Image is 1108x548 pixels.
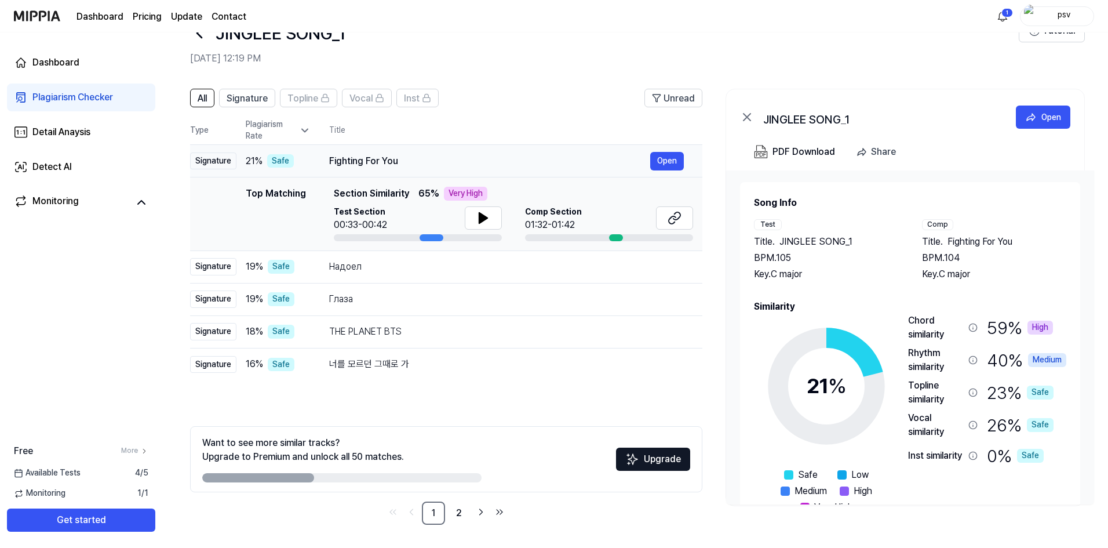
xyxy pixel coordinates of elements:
span: Medium [794,484,827,498]
div: Want to see more similar tracks? Upgrade to Premium and unlock all 50 matches. [202,436,404,464]
a: Song InfoTestTitle.JINGLEE SONG_1BPM.105Key.C majorCompTitle.Fighting For YouBPM.104Key.C majorSi... [726,170,1094,505]
button: Open [1016,106,1070,129]
a: 1 [422,502,445,525]
span: All [198,92,207,106]
img: 알림 [996,9,1009,23]
h2: Song Info [754,196,1066,210]
a: Go to previous page [403,504,420,520]
div: Key. C major [754,267,899,281]
div: Inst similarity [908,449,964,463]
span: Inst [404,92,420,106]
div: Safe [1027,418,1054,432]
button: Open [650,152,684,170]
button: Upgrade [616,448,690,471]
div: Share [871,144,896,159]
a: More [121,446,148,456]
button: Topline [280,89,337,107]
a: 2 [447,502,471,525]
h1: JINGLEE SONG_1 [216,21,345,45]
div: Safe [268,325,294,339]
div: Глаза [329,292,684,306]
span: 19 % [246,260,263,274]
div: Signature [190,356,236,373]
div: Fighting For You [329,154,650,168]
span: % [828,373,847,398]
div: 00:33-00:42 [334,218,387,232]
span: Monitoring [14,488,65,499]
div: Plagiarism Checker [32,90,113,104]
span: JINGLEE SONG_1 [779,235,852,249]
div: Signature [190,258,236,275]
div: Detect AI [32,160,72,174]
img: Sparkles [625,452,639,466]
div: Safe [268,292,294,306]
a: Detect AI [7,153,155,181]
div: 21 [807,371,847,402]
button: Signature [219,89,275,107]
button: profilepsv [1020,6,1094,26]
span: 18 % [246,325,263,339]
a: Pricing [133,10,162,24]
span: 4 / 5 [135,467,148,479]
span: Comp Section [525,206,582,218]
button: Vocal [342,89,392,107]
span: Title . [922,235,943,249]
div: Topline similarity [908,379,964,407]
a: Dashboard [76,10,123,24]
img: PDF Download [754,145,768,159]
span: 21 % [246,154,263,168]
div: Plagiarism Rate [246,119,311,141]
div: Dashboard [32,56,79,70]
div: psv [1041,9,1087,22]
span: Section Similarity [334,187,409,201]
a: SparklesUpgrade [616,458,690,469]
div: Very High [444,187,487,201]
div: 너를 모르던 그때로 가 [329,357,684,371]
span: 65 % [418,187,439,201]
div: 01:32-01:42 [525,218,582,232]
div: Safe [1017,449,1044,463]
div: Key. C major [922,267,1067,281]
img: profile [1024,5,1038,28]
button: Inst [396,89,439,107]
div: Safe [268,260,294,274]
div: Monitoring [32,194,79,211]
button: Get started [7,509,155,532]
button: Unread [644,89,702,107]
span: High [854,484,872,498]
h2: [DATE] 12:19 PM [190,52,1019,66]
span: Unread [664,92,695,106]
div: 59 % [987,314,1053,342]
div: BPM. 105 [754,251,899,265]
a: Monitoring [14,194,130,211]
a: Go to first page [385,504,401,520]
div: Signature [190,153,236,170]
div: JINGLEE SONG_1 [763,110,995,124]
div: 23 % [987,379,1054,407]
span: 19 % [246,292,263,306]
div: Detail Anaysis [32,125,90,139]
span: 1 / 1 [137,488,148,499]
div: Signature [190,291,236,308]
div: Rhythm similarity [908,346,964,374]
div: 1 [1001,8,1013,17]
div: Comp [922,219,953,230]
div: Medium [1028,353,1066,367]
button: Share [851,140,905,164]
span: Fighting For You [947,235,1012,249]
div: Safe [1027,386,1054,400]
div: Safe [267,154,294,168]
div: 40 % [987,346,1066,374]
span: Very High [814,500,853,514]
div: BPM. 104 [922,251,1067,265]
span: Title . [754,235,775,249]
div: Safe [268,358,294,372]
div: Vocal similarity [908,411,964,439]
a: Go to last page [491,504,508,520]
span: Vocal [349,92,373,106]
span: Signature [227,92,268,106]
span: 16 % [246,357,263,371]
button: PDF Download [752,140,837,164]
div: 26 % [987,411,1054,439]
